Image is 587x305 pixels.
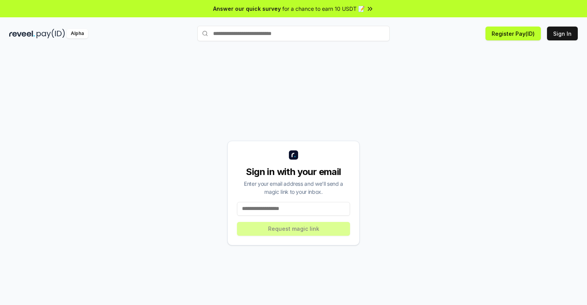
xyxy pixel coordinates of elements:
img: reveel_dark [9,29,35,38]
button: Sign In [547,27,578,40]
button: Register Pay(ID) [485,27,541,40]
div: Enter your email address and we’ll send a magic link to your inbox. [237,180,350,196]
img: logo_small [289,150,298,160]
div: Alpha [67,29,88,38]
span: Answer our quick survey [213,5,281,13]
img: pay_id [37,29,65,38]
div: Sign in with your email [237,166,350,178]
span: for a chance to earn 10 USDT 📝 [282,5,365,13]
